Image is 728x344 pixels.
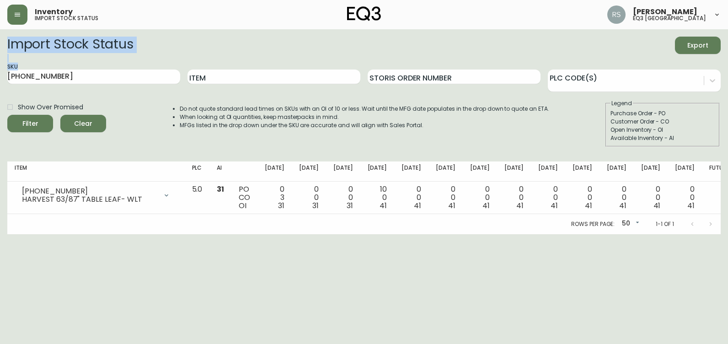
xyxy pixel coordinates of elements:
th: Item [7,161,185,182]
div: 0 0 [607,185,626,210]
span: 41 [653,200,661,211]
th: [DATE] [565,161,600,182]
div: 0 0 [641,185,661,210]
legend: Legend [610,99,633,107]
div: [PHONE_NUMBER] [22,187,157,195]
p: 1-1 of 1 [656,220,674,228]
p: Rows per page: [571,220,615,228]
span: Inventory [35,8,73,16]
h5: import stock status [35,16,98,21]
div: 0 3 [265,185,284,210]
th: [DATE] [463,161,497,182]
div: 0 0 [504,185,524,210]
div: Customer Order - CO [610,118,715,126]
span: 41 [482,200,490,211]
span: 41 [380,200,387,211]
th: [DATE] [668,161,702,182]
th: [DATE] [497,161,531,182]
span: 41 [516,200,524,211]
th: [DATE] [326,161,360,182]
span: 31 [217,184,224,194]
th: AI [209,161,231,182]
span: 41 [551,200,558,211]
div: 0 0 [333,185,353,210]
div: 0 0 [436,185,455,210]
div: 0 0 [401,185,421,210]
div: 0 0 [470,185,490,210]
span: 31 [347,200,353,211]
span: 41 [585,200,592,211]
div: Open Inventory - OI [610,126,715,134]
span: 31 [278,200,284,211]
button: Filter [7,115,53,132]
th: [DATE] [360,161,395,182]
span: 41 [619,200,626,211]
th: [DATE] [292,161,326,182]
th: [DATE] [634,161,668,182]
button: Clear [60,115,106,132]
span: OI [239,200,246,211]
th: [DATE] [394,161,428,182]
h5: eq3 [GEOGRAPHIC_DATA] [633,16,706,21]
th: PLC [185,161,210,182]
img: 8fb1f8d3fb383d4dec505d07320bdde0 [607,5,626,24]
div: Available Inventory - AI [610,134,715,142]
span: Export [682,40,713,51]
span: 31 [312,200,319,211]
div: HARVEST 63/87" TABLE LEAF- WLT [22,195,157,204]
div: PO CO [239,185,250,210]
div: Filter [22,118,38,129]
div: 10 0 [368,185,387,210]
span: [PERSON_NAME] [633,8,697,16]
th: [DATE] [531,161,565,182]
button: Export [675,37,721,54]
li: Do not quote standard lead times on SKUs with an OI of 10 or less. Wait until the MFG date popula... [180,105,549,113]
div: 0 0 [538,185,558,210]
li: When looking at OI quantities, keep masterpacks in mind. [180,113,549,121]
td: 5.0 [185,182,210,214]
div: Purchase Order - PO [610,109,715,118]
th: [DATE] [257,161,292,182]
div: 50 [618,216,641,231]
span: 41 [414,200,421,211]
span: Clear [68,118,99,129]
h2: Import Stock Status [7,37,133,54]
th: [DATE] [600,161,634,182]
span: 41 [687,200,695,211]
div: 0 0 [299,185,319,210]
th: [DATE] [428,161,463,182]
div: 0 0 [675,185,695,210]
span: 41 [448,200,455,211]
div: 0 0 [573,185,592,210]
img: logo [347,6,381,21]
span: Show Over Promised [18,102,83,112]
div: [PHONE_NUMBER]HARVEST 63/87" TABLE LEAF- WLT [15,185,177,205]
li: MFGs listed in the drop down under the SKU are accurate and will align with Sales Portal. [180,121,549,129]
